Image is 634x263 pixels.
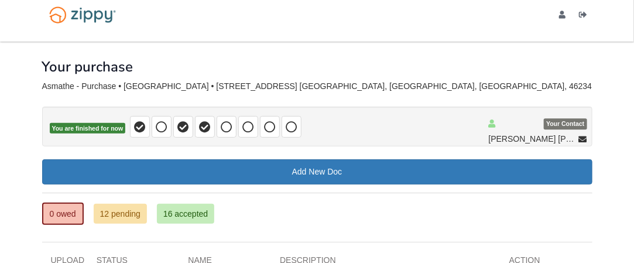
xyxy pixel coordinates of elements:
span: [PERSON_NAME] [PERSON_NAME] [489,133,577,145]
span: Your Contact [544,119,587,130]
a: 16 accepted [157,204,214,224]
div: Asmathe - Purchase • [GEOGRAPHIC_DATA] • [STREET_ADDRESS] [GEOGRAPHIC_DATA], [GEOGRAPHIC_DATA], [... [42,81,592,91]
a: edit profile [559,11,571,22]
a: Log out [580,11,592,22]
a: Add New Doc [42,159,592,185]
img: Logo [42,1,123,29]
span: You are finished for now [50,123,126,134]
h1: Your purchase [42,59,133,74]
a: 0 owed [42,203,84,225]
a: 12 pending [94,204,147,224]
